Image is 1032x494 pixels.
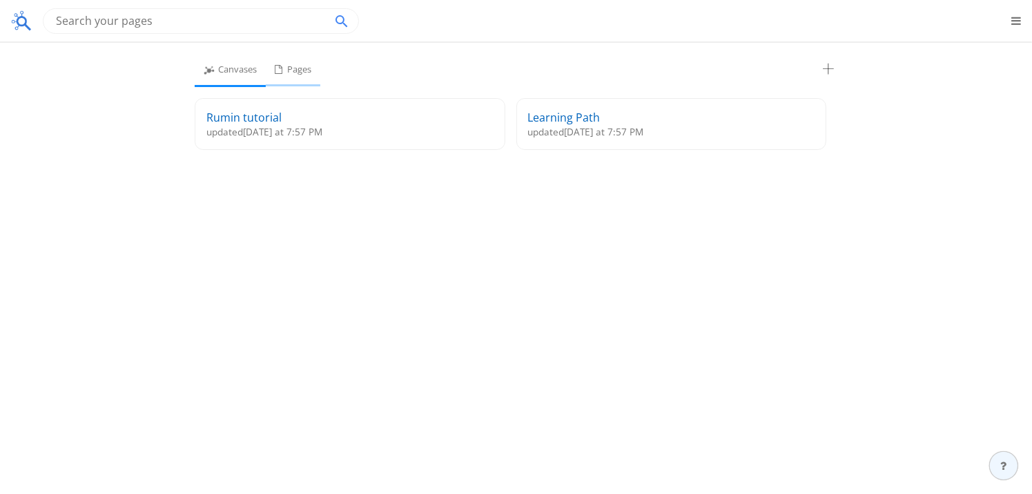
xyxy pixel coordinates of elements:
div: Learning Path [528,110,815,125]
img: icon-network-gray.png [204,65,215,76]
div: Pages [266,54,320,86]
div: updated [DATE] at 7:57 PM [528,125,815,138]
div: updated [DATE] at 7:57 PM [206,125,493,138]
div: Canvases [195,54,266,87]
div: Rumin tutorial [206,110,493,125]
a: Rumin tutorialupdated[DATE] at 7:57 PM [195,99,504,149]
a: Learning Pathupdated[DATE] at 7:57 PM [517,99,826,149]
img: plus-icon.svg.svg [819,59,837,77]
img: logo-search2.png [11,10,32,31]
input: Search your pages [55,9,333,32]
